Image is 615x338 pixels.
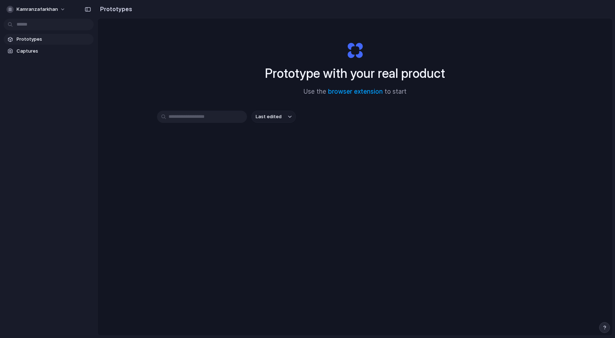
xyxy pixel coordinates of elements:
h1: Prototype with your real product [265,64,445,83]
a: Prototypes [4,34,94,45]
h2: Prototypes [97,5,132,13]
span: Captures [17,48,91,55]
span: Use the to start [304,87,407,97]
button: kamranzafarkhan [4,4,69,15]
a: Captures [4,46,94,57]
button: Last edited [251,111,296,123]
span: kamranzafarkhan [17,6,58,13]
span: Prototypes [17,36,91,43]
a: browser extension [328,88,383,95]
span: Last edited [256,113,282,120]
